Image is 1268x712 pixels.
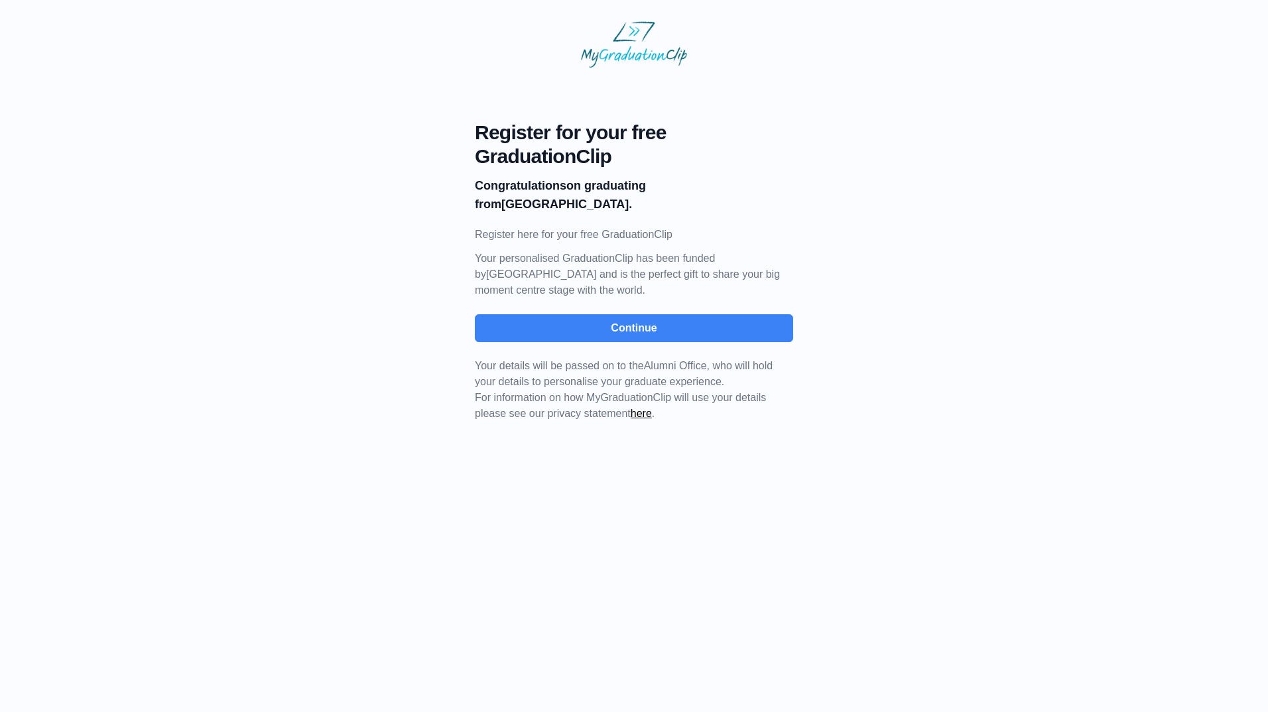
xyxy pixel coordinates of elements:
[475,360,773,419] span: For information on how MyGraduationClip will use your details please see our privacy statement .
[475,314,793,342] button: Continue
[475,145,793,168] span: GraduationClip
[475,121,793,145] span: Register for your free
[475,227,793,243] p: Register here for your free GraduationClip
[475,176,793,213] p: on graduating from [GEOGRAPHIC_DATA].
[644,360,707,371] span: Alumni Office
[581,21,687,68] img: MyGraduationClip
[475,251,793,298] p: Your personalised GraduationClip has been funded by [GEOGRAPHIC_DATA] and is the perfect gift to ...
[475,360,773,387] span: Your details will be passed on to the , who will hold your details to personalise your graduate e...
[631,408,652,419] a: here
[475,179,566,192] b: Congratulations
